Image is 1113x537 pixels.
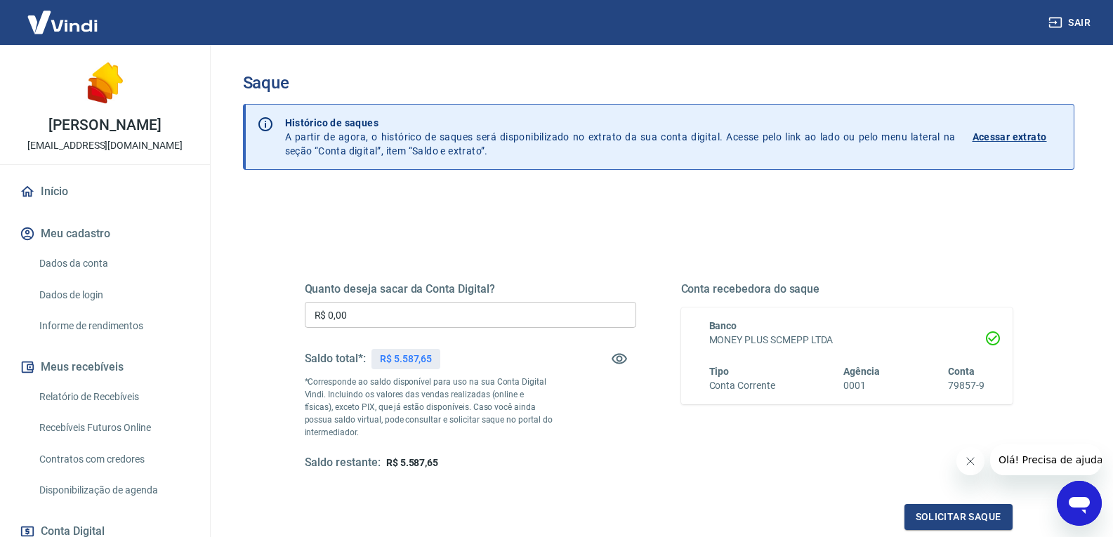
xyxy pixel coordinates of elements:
[973,116,1062,158] a: Acessar extrato
[904,504,1013,530] button: Solicitar saque
[1046,10,1096,36] button: Sair
[17,352,193,383] button: Meus recebíveis
[34,383,193,411] a: Relatório de Recebíveis
[973,130,1047,144] p: Acessar extrato
[27,138,183,153] p: [EMAIL_ADDRESS][DOMAIN_NAME]
[285,116,956,158] p: A partir de agora, o histórico de saques será disponibilizado no extrato da sua conta digital. Ac...
[17,1,108,44] img: Vindi
[990,444,1102,475] iframe: Mensagem da empresa
[34,476,193,505] a: Disponibilização de agenda
[243,73,1074,93] h3: Saque
[843,378,880,393] h6: 0001
[305,376,553,439] p: *Corresponde ao saldo disponível para uso na sua Conta Digital Vindi. Incluindo os valores das ve...
[34,249,193,278] a: Dados da conta
[681,282,1013,296] h5: Conta recebedora do saque
[709,333,984,347] h6: MONEY PLUS SCMEPP LTDA
[305,282,636,296] h5: Quanto deseja sacar da Conta Digital?
[77,56,133,112] img: 89e4d871-7f83-4a87-ac5a-7c326bba6de5.jpeg
[386,457,438,468] span: R$ 5.587,65
[305,456,381,470] h5: Saldo restante:
[17,176,193,207] a: Início
[709,320,737,331] span: Banco
[305,352,366,366] h5: Saldo total*:
[34,413,193,442] a: Recebíveis Futuros Online
[17,218,193,249] button: Meu cadastro
[34,312,193,340] a: Informe de rendimentos
[48,118,161,133] p: [PERSON_NAME]
[34,445,193,474] a: Contratos com credores
[380,352,432,366] p: R$ 5.587,65
[8,10,118,21] span: Olá! Precisa de ajuda?
[948,378,984,393] h6: 79857-9
[709,378,775,393] h6: Conta Corrente
[948,366,975,377] span: Conta
[34,281,193,310] a: Dados de login
[709,366,730,377] span: Tipo
[1057,481,1102,526] iframe: Botão para abrir a janela de mensagens
[956,447,984,475] iframe: Fechar mensagem
[843,366,880,377] span: Agência
[285,116,956,130] p: Histórico de saques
